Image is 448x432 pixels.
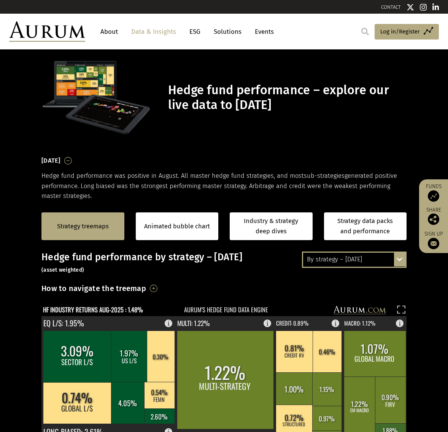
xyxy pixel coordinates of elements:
[41,171,407,201] p: Hedge fund performance was positive in August. All master hedge fund strategies, and most generat...
[168,83,405,112] h1: Hedge fund performance – explore our live data to [DATE]
[324,212,407,240] a: Strategy data packs and performance
[303,253,405,266] div: By strategy – [DATE]
[375,24,439,40] a: Log in/Register
[381,4,401,10] a: CONTACT
[57,222,109,231] a: Strategy treemaps
[127,25,180,39] a: Data & Insights
[304,172,345,179] span: sub-strategies
[210,25,245,39] a: Solutions
[41,267,84,273] small: (asset weighted)
[9,21,85,42] img: Aurum
[423,183,444,202] a: Funds
[428,190,439,202] img: Access Funds
[380,27,420,36] span: Log in/Register
[186,25,204,39] a: ESG
[428,238,439,249] img: Sign up to our newsletter
[361,28,369,35] img: search.svg
[420,3,427,11] img: Instagram icon
[230,212,313,240] a: Industry & strategy deep dives
[432,3,439,11] img: Linkedin icon
[407,3,414,11] img: Twitter icon
[41,155,60,166] h3: [DATE]
[423,231,444,249] a: Sign up
[41,282,146,295] h3: How to navigate the treemap
[428,214,439,225] img: Share this post
[41,252,407,274] h3: Hedge fund performance by strategy – [DATE]
[144,222,210,231] a: Animated bubble chart
[251,25,274,39] a: Events
[97,25,122,39] a: About
[423,207,444,225] div: Share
